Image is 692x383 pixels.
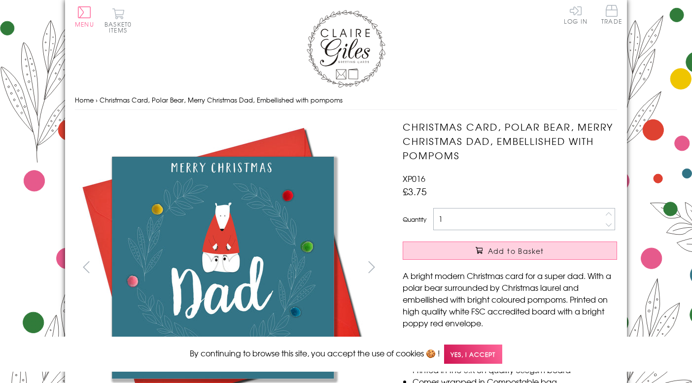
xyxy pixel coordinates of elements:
[601,5,622,24] span: Trade
[361,256,383,278] button: next
[403,173,425,184] span: XP016
[564,5,588,24] a: Log In
[403,120,617,162] h1: Christmas Card, Polar Bear, Merry Christmas Dad, Embellished with pompoms
[75,90,617,110] nav: breadcrumbs
[307,10,385,88] img: Claire Giles Greetings Cards
[100,95,343,104] span: Christmas Card, Polar Bear, Merry Christmas Dad, Embellished with pompoms
[403,270,617,329] p: A bright modern Christmas card for a super dad. With a polar bear surrounded by Christmas laurel ...
[75,6,94,27] button: Menu
[75,256,97,278] button: prev
[109,20,132,35] span: 0 items
[601,5,622,26] a: Trade
[75,20,94,29] span: Menu
[444,345,502,364] span: Yes, I accept
[403,184,427,198] span: £3.75
[403,242,617,260] button: Add to Basket
[488,246,544,256] span: Add to Basket
[104,8,132,33] button: Basket0 items
[96,95,98,104] span: ›
[75,95,94,104] a: Home
[403,215,426,224] label: Quantity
